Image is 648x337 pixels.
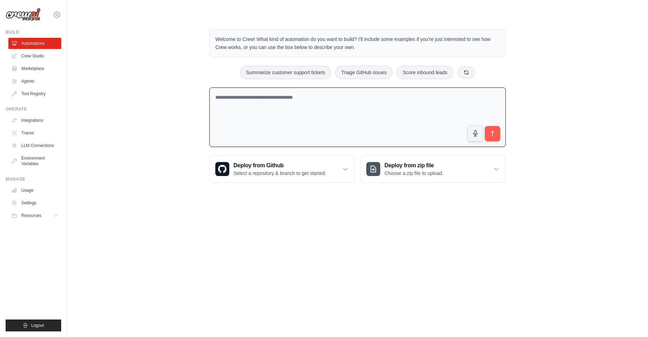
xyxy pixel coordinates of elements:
[6,106,61,112] div: Operate
[8,140,61,151] a: LLM Connections
[8,88,61,99] a: Tool Registry
[31,323,44,328] span: Logout
[6,320,61,331] button: Logout
[233,161,326,170] h3: Deploy from Github
[335,66,393,79] button: Triage GitHub issues
[384,170,444,177] p: Choose a zip file to upload.
[8,50,61,62] a: Crew Studio
[384,161,444,170] h3: Deploy from zip file
[8,153,61,169] a: Environment Variables
[8,197,61,209] a: Settings
[8,38,61,49] a: Automations
[6,29,61,35] div: Build
[6,8,41,21] img: Logo
[8,63,61,74] a: Marketplace
[8,76,61,87] a: Agents
[6,176,61,182] div: Manage
[240,66,331,79] button: Summarize customer support tickets
[8,210,61,221] button: Resources
[613,303,648,337] iframe: Chat Widget
[233,170,326,177] p: Select a repository & branch to get started.
[8,127,61,139] a: Traces
[8,115,61,126] a: Integrations
[21,213,41,218] span: Resources
[8,185,61,196] a: Usage
[215,35,500,51] p: Welcome to Crew! What kind of automation do you want to build? I'll include some examples if you'...
[397,66,453,79] button: Score inbound leads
